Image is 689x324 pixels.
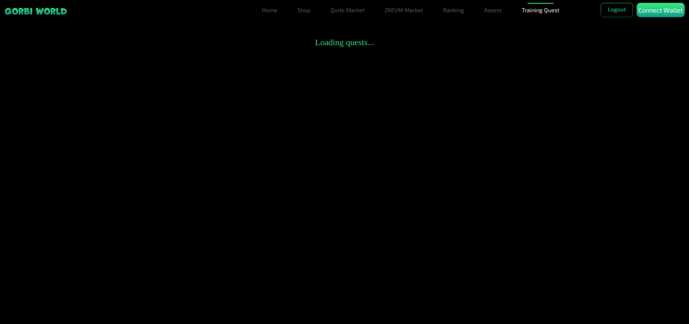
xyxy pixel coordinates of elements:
[601,3,633,17] button: Logout
[638,5,683,15] p: Connect Wallet
[440,3,467,17] a: Ranking
[519,3,562,17] a: Training Quest
[259,3,280,17] a: Home
[382,3,426,17] a: ZKEVM Market
[295,3,313,17] a: Shop
[328,3,367,17] a: Qorbi Market
[481,3,505,17] a: Assets
[4,7,67,15] img: sticky brand-logo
